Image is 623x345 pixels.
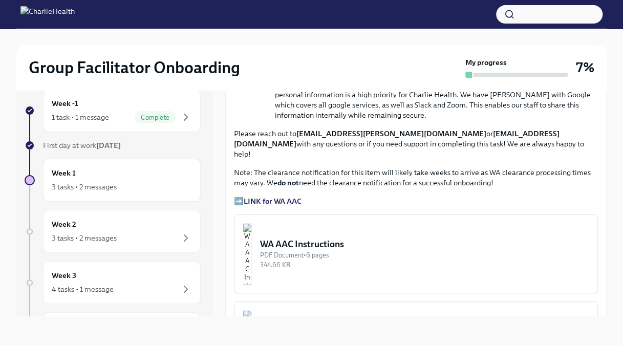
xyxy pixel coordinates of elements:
[296,129,486,138] strong: [EMAIL_ADDRESS][PERSON_NAME][DOMAIN_NAME]
[260,238,589,250] div: WA AAC Instructions
[275,79,598,120] li: Protection and security of PHI and personal information is a high priority for Charlie Health. We...
[20,6,75,23] img: CharlieHealth
[43,141,121,150] span: First day at work
[25,261,201,304] a: Week 34 tasks • 1 message
[234,214,598,293] button: WA AAC InstructionsPDF Document•6 pages344.66 KB
[25,89,201,132] a: Week -11 task • 1 messageComplete
[260,250,589,260] div: PDF Document • 6 pages
[25,210,201,253] a: Week 23 tasks • 2 messages
[465,57,507,68] strong: My progress
[234,128,598,159] p: Please reach out to or with any questions or if you need support in completing this task! We are ...
[29,57,240,78] h2: Group Facilitator Onboarding
[234,196,598,206] p: ➡️
[135,114,176,121] span: Complete
[244,197,302,206] a: LINK for WA AAC
[52,167,76,179] h6: Week 1
[52,284,114,294] div: 4 tasks • 1 message
[243,223,252,285] img: WA AAC Instructions
[234,167,598,188] p: Note: The clearance notification for this item will likely take weeks to arrive as WA clearance p...
[576,58,594,77] h3: 7%
[52,219,76,230] h6: Week 2
[96,141,121,150] strong: [DATE]
[25,140,201,150] a: First day at work[DATE]
[52,233,117,243] div: 3 tasks • 2 messages
[52,112,109,122] div: 1 task • 1 message
[52,182,117,192] div: 3 tasks • 2 messages
[234,129,560,148] strong: [EMAIL_ADDRESS][DOMAIN_NAME]
[52,98,78,109] h6: Week -1
[260,260,589,270] div: 344.66 KB
[25,159,201,202] a: Week 13 tasks • 2 messages
[277,178,299,187] strong: do not
[52,270,76,281] h6: Week 3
